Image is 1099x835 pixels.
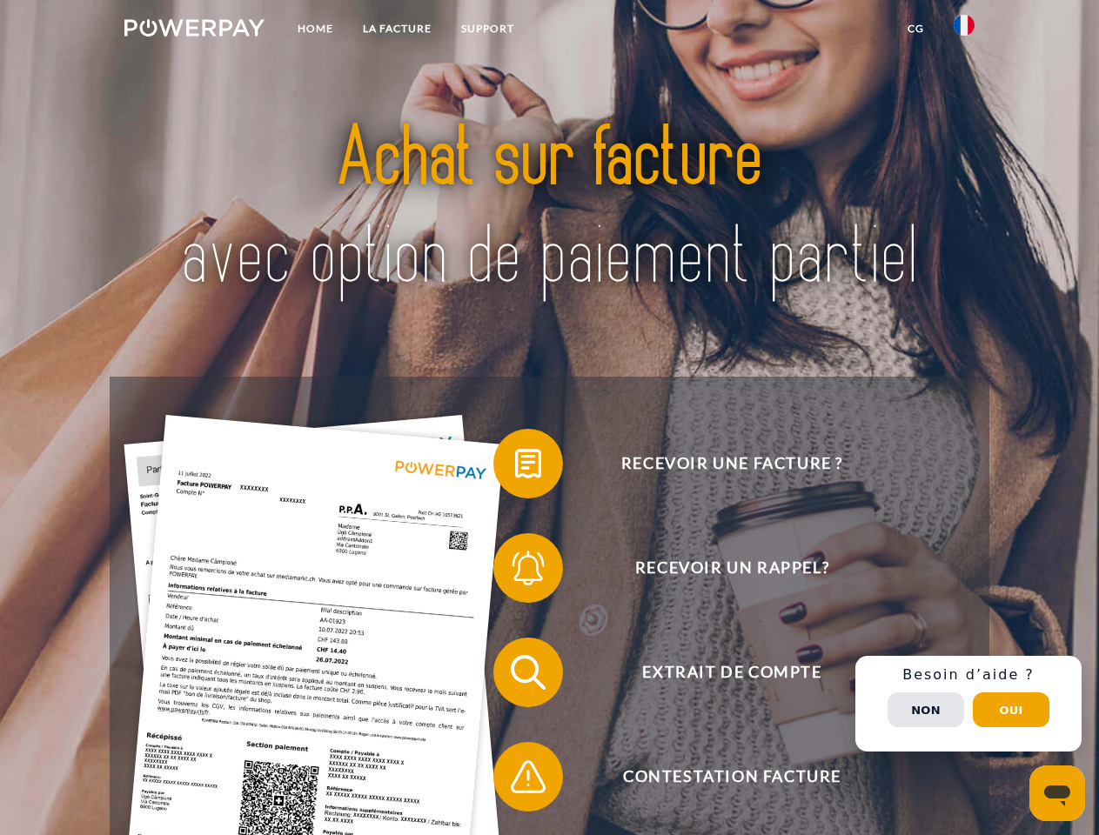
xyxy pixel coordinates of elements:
button: Recevoir un rappel? [493,533,946,603]
a: LA FACTURE [348,13,446,44]
img: fr [954,15,975,36]
img: qb_bell.svg [506,546,550,590]
a: Support [446,13,529,44]
span: Extrait de compte [519,638,945,707]
button: Contestation Facture [493,742,946,812]
div: Schnellhilfe [855,656,1082,751]
img: qb_warning.svg [506,755,550,798]
img: qb_search.svg [506,651,550,694]
a: Home [283,13,348,44]
span: Recevoir une facture ? [519,429,945,498]
button: Oui [973,692,1049,727]
a: CG [893,13,939,44]
span: Recevoir un rappel? [519,533,945,603]
span: Contestation Facture [519,742,945,812]
button: Non [888,692,964,727]
img: title-powerpay_fr.svg [166,83,933,333]
img: qb_bill.svg [506,442,550,485]
button: Extrait de compte [493,638,946,707]
h3: Besoin d’aide ? [866,666,1071,684]
img: logo-powerpay-white.svg [124,19,265,37]
button: Recevoir une facture ? [493,429,946,498]
iframe: Bouton de lancement de la fenêtre de messagerie [1029,765,1085,821]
